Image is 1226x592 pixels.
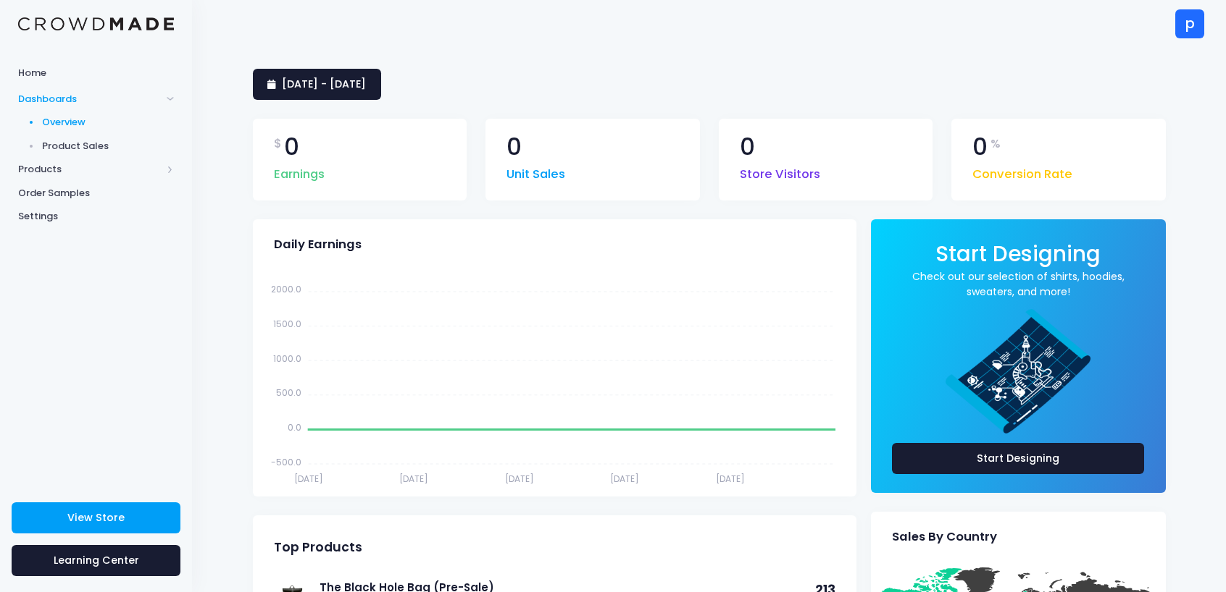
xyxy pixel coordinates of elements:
a: Start Designing [935,251,1101,265]
span: % [991,135,1001,153]
a: Check out our selection of shirts, hoodies, sweaters, and more! [892,269,1145,300]
span: Learning Center [54,553,139,567]
tspan: [DATE] [293,473,322,485]
span: Order Samples [18,186,174,200]
tspan: 0.0 [287,421,301,434]
tspan: 2000.0 [270,283,301,295]
tspan: [DATE] [504,473,533,485]
tspan: [DATE] [399,473,428,485]
span: 0 [740,135,755,159]
span: [DATE] - [DATE] [282,77,366,91]
span: 0 [506,135,522,159]
tspan: 1500.0 [272,318,301,330]
div: p [1175,9,1204,38]
a: [DATE] - [DATE] [253,69,381,100]
span: Overview [42,115,175,130]
tspan: 500.0 [275,386,301,399]
span: Dashboards [18,92,162,106]
a: Learning Center [12,545,180,576]
span: Home [18,66,174,80]
span: Top Products [274,540,362,555]
span: Sales By Country [892,530,997,544]
span: View Store [67,510,125,525]
span: Store Visitors [740,158,820,184]
img: Logo [18,17,174,31]
tspan: -500.0 [270,455,301,468]
span: 0 [284,135,299,159]
tspan: [DATE] [610,473,639,485]
span: Daily Earnings [274,237,362,252]
a: View Store [12,502,180,533]
span: Unit Sales [506,158,565,184]
span: Earnings [274,158,325,184]
span: Products [18,162,162,177]
tspan: 1000.0 [272,352,301,364]
span: 0 [972,135,988,159]
a: Start Designing [892,443,1145,474]
span: Start Designing [935,239,1101,268]
span: Product Sales [42,139,175,153]
span: Conversion Rate [972,158,1072,184]
tspan: [DATE] [715,473,744,485]
span: $ [274,135,282,153]
span: Settings [18,209,174,224]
